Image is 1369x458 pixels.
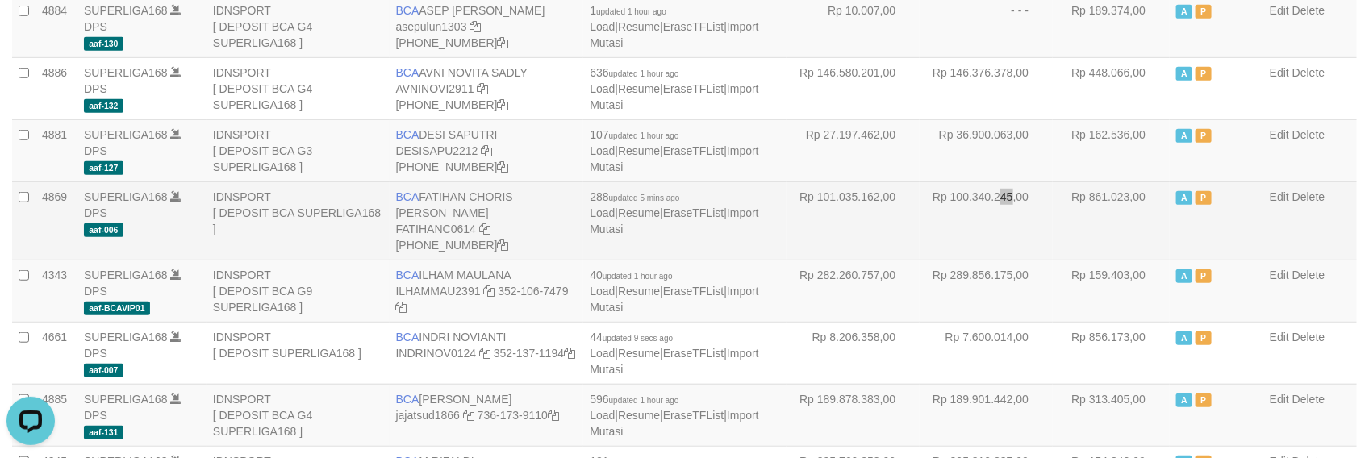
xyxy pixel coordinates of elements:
[1196,67,1212,81] span: Paused
[478,82,489,95] a: Copy AVNINOVI2911 to clipboard
[396,128,419,141] span: BCA
[590,82,758,111] a: Import Mutasi
[590,393,678,406] span: 596
[1196,269,1212,283] span: Paused
[590,66,758,111] span: | | |
[663,82,724,95] a: EraseTFList
[1176,269,1192,283] span: Active
[609,194,680,202] span: updated 5 mins ago
[590,285,758,314] a: Import Mutasi
[498,36,509,49] a: Copy 4062281875 to clipboard
[35,57,77,119] td: 4886
[663,409,724,422] a: EraseTFList
[1176,5,1192,19] span: Active
[603,272,673,281] span: updated 1 hour ago
[787,119,920,181] td: Rp 27.197.462,00
[1270,128,1289,141] a: Edit
[481,144,492,157] a: Copy DESISAPU2212 to clipboard
[920,119,1053,181] td: Rp 36.900.063,00
[396,144,478,157] a: DESISAPU2212
[1270,190,1289,203] a: Edit
[596,7,666,16] span: updated 1 hour ago
[1196,129,1212,143] span: Paused
[590,393,758,438] span: | | |
[207,384,390,446] td: IDNSPORT [ DEPOSIT BCA G4 SUPERLIGA168 ]
[470,20,481,33] a: Copy asepulun1303 to clipboard
[1292,190,1325,203] a: Delete
[590,128,758,173] span: | | |
[1292,269,1325,281] a: Delete
[396,393,419,406] span: BCA
[84,99,123,113] span: aaf-132
[77,260,207,322] td: DPS
[35,260,77,322] td: 4343
[787,260,920,322] td: Rp 282.260.757,00
[609,396,679,405] span: updated 1 hour ago
[35,322,77,384] td: 4661
[396,82,474,95] a: AVNINOVI2911
[84,302,150,315] span: aaf-BCAVIP01
[498,98,509,111] a: Copy 4062280135 to clipboard
[77,384,207,446] td: DPS
[396,409,460,422] a: jajatsud1866
[564,347,575,360] a: Copy 3521371194 to clipboard
[590,66,678,79] span: 636
[590,331,758,376] span: | | |
[590,190,679,203] span: 288
[663,347,724,360] a: EraseTFList
[84,269,168,281] a: SUPERLIGA168
[590,4,758,49] span: | | |
[618,144,660,157] a: Resume
[590,206,758,235] a: Import Mutasi
[590,331,673,343] span: 44
[463,409,474,422] a: Copy jajatsud1866 to clipboard
[787,384,920,446] td: Rp 189.878.383,00
[618,285,660,298] a: Resume
[396,190,419,203] span: BCA
[787,57,920,119] td: Rp 146.580.201,00
[390,57,584,119] td: AVNI NOVITA SADLY [PHONE_NUMBER]
[207,260,390,322] td: IDNSPORT [ DEPOSIT BCA G9 SUPERLIGA168 ]
[1176,67,1192,81] span: Active
[609,131,679,140] span: updated 1 hour ago
[920,260,1053,322] td: Rp 289.856.175,00
[1292,4,1325,17] a: Delete
[396,20,467,33] a: asepulun1303
[84,331,168,343] a: SUPERLIGA168
[6,6,55,55] button: Open LiveChat chat widget
[663,144,724,157] a: EraseTFList
[590,206,615,219] a: Load
[1292,128,1325,141] a: Delete
[396,66,419,79] span: BCA
[1176,191,1192,205] span: Active
[390,384,584,446] td: [PERSON_NAME] 736-173-9110
[618,206,660,219] a: Resume
[396,269,419,281] span: BCA
[590,269,758,314] span: | | |
[618,82,660,95] a: Resume
[396,4,419,17] span: BCA
[618,20,660,33] a: Resume
[1176,129,1192,143] span: Active
[590,285,615,298] a: Load
[84,4,168,17] a: SUPERLIGA168
[1270,393,1289,406] a: Edit
[590,347,758,376] a: Import Mutasi
[396,347,477,360] a: INDRINOV0124
[787,181,920,260] td: Rp 101.035.162,00
[396,223,476,235] a: FATIHANC0614
[207,181,390,260] td: IDNSPORT [ DEPOSIT BCA SUPERLIGA168 ]
[479,223,490,235] a: Copy FATIHANC0614 to clipboard
[1270,269,1289,281] a: Edit
[590,128,678,141] span: 107
[663,206,724,219] a: EraseTFList
[609,69,679,78] span: updated 1 hour ago
[787,322,920,384] td: Rp 8.206.358,00
[396,331,419,343] span: BCA
[920,322,1053,384] td: Rp 7.600.014,00
[84,128,168,141] a: SUPERLIGA168
[590,144,615,157] a: Load
[920,384,1053,446] td: Rp 189.901.442,00
[390,260,584,322] td: ILHAM MAULANA 352-106-7479
[590,20,615,33] a: Load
